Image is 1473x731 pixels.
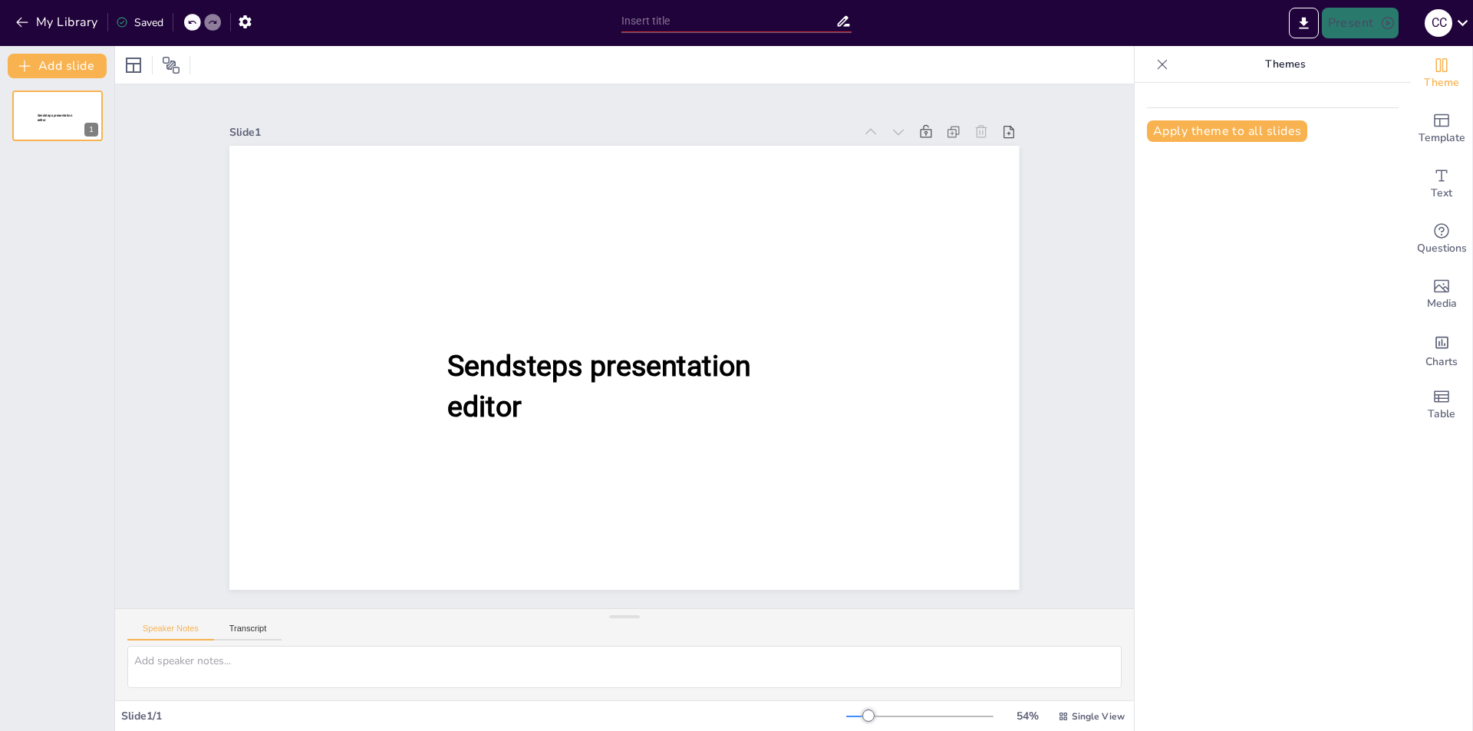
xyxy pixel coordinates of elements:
span: Table [1428,406,1455,423]
span: Template [1419,130,1465,147]
span: Single View [1072,710,1125,723]
span: Media [1427,295,1457,312]
p: Themes [1175,46,1396,83]
div: Get real-time input from your audience [1411,212,1472,267]
span: Questions [1417,240,1467,257]
span: Text [1431,185,1452,202]
div: Layout [121,53,146,77]
div: Slide 1 [229,125,853,140]
button: Add slide [8,54,107,78]
button: Speaker Notes [127,624,214,640]
span: Theme [1424,74,1459,91]
div: Add charts and graphs [1411,322,1472,377]
span: Charts [1425,354,1458,370]
div: Add ready made slides [1411,101,1472,156]
div: Change the overall theme [1411,46,1472,101]
div: 54 % [1009,709,1046,723]
input: Insert title [621,10,835,32]
span: Position [162,56,180,74]
button: Present [1322,8,1399,38]
span: Sendsteps presentation editor [447,349,751,423]
div: C C [1425,9,1452,37]
div: Slide 1 / 1 [121,709,846,723]
button: Transcript [214,624,282,640]
button: C C [1425,8,1452,38]
button: My Library [12,10,104,35]
div: 1 [12,91,103,141]
div: 1 [84,123,98,137]
button: Apply theme to all slides [1147,120,1307,142]
span: Sendsteps presentation editor [38,114,72,122]
div: Add text boxes [1411,156,1472,212]
button: Export to PowerPoint [1289,8,1319,38]
div: Add images, graphics, shapes or video [1411,267,1472,322]
div: Saved [116,15,163,30]
div: Add a table [1411,377,1472,433]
